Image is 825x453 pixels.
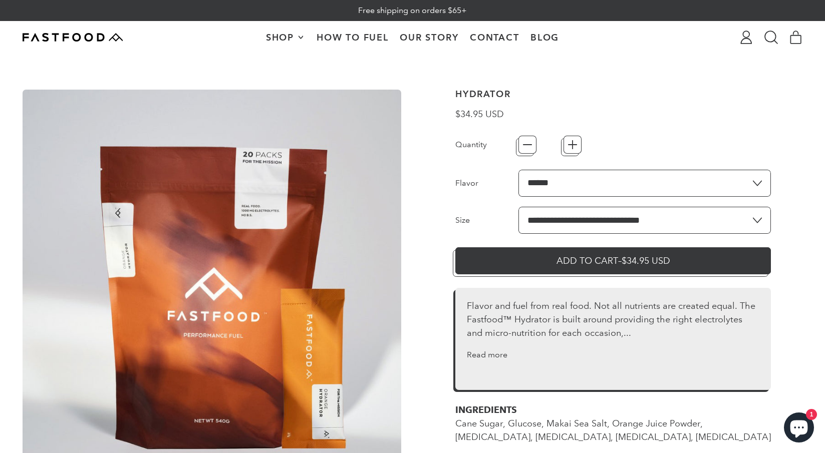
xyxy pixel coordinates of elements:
[455,404,517,415] strong: INGREDIENTS
[266,33,297,42] span: Shop
[455,177,518,189] label: Flavor
[455,90,771,99] h1: Hydrator
[260,22,311,53] button: Shop
[23,33,123,42] img: Fastfood
[564,136,582,154] button: +
[781,412,817,445] inbox-online-store-chat: Shopify online store chat
[455,139,518,151] label: Quantity
[311,22,394,53] a: How To Fuel
[525,22,565,53] a: Blog
[518,136,536,154] button: −
[455,214,518,226] label: Size
[455,247,771,274] button: Add to Cart
[467,349,507,361] button: Read more
[467,299,760,340] div: Flavor and fuel from real food. Not all nutrients are created equal. The Fastfood™ Hydrator is bu...
[464,22,525,53] a: Contact
[455,403,771,444] div: Cane Sugar, Glucose, Makai Sea Salt, Orange Juice Powder, [MEDICAL_DATA], [MEDICAL_DATA], [MEDICA...
[394,22,464,53] a: Our Story
[455,109,504,120] span: $34.95 USD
